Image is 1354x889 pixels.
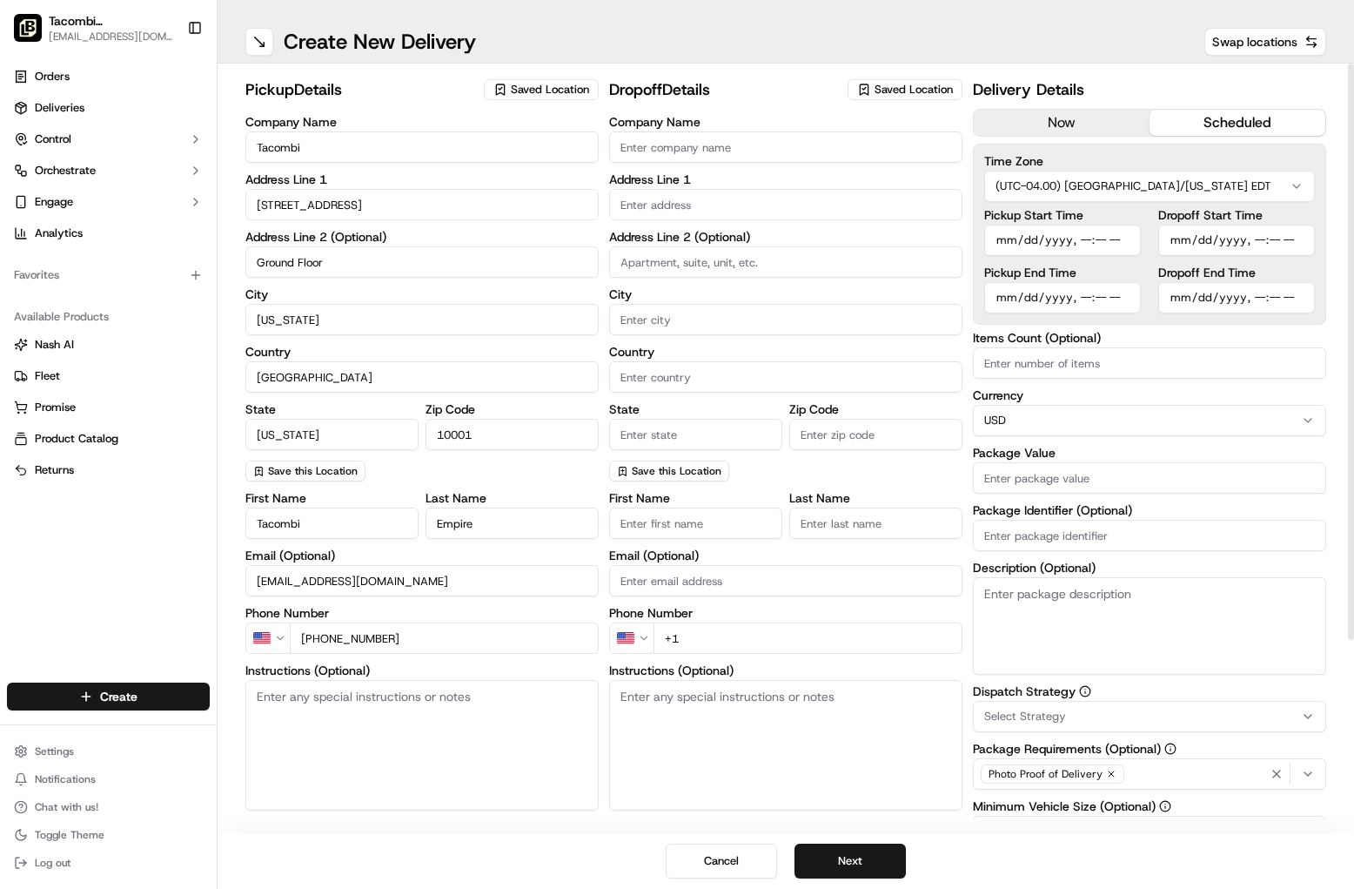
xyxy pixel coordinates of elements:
button: Create [7,683,210,711]
button: Photo Proof of Delivery [973,758,1326,790]
span: Fleet [35,368,60,384]
label: Dispatch Strategy [973,685,1326,697]
button: Fleet [7,362,210,390]
button: Swap locations [1204,28,1326,56]
span: API Documentation [164,253,279,270]
label: Email (Optional) [245,549,599,562]
input: Enter last name [789,508,962,539]
input: Enter company name [245,131,599,163]
span: Save this Location [632,464,721,478]
a: Deliveries [7,94,210,122]
button: Promise [7,394,210,421]
span: Saved Location [511,82,589,98]
img: Nash [17,17,52,52]
span: Saved Location [875,82,953,98]
button: Returns [7,456,210,484]
span: Select Strategy [984,709,1066,724]
span: Engage [35,194,73,210]
input: Apartment, suite, unit, etc. [609,246,962,278]
button: Control [7,125,210,153]
button: Nash AI [7,331,210,359]
label: Pickup Start Time [984,209,1141,221]
input: Enter first name [609,508,782,539]
button: Save this Location [245,461,365,482]
label: City [245,288,599,300]
span: Product Catalog [35,431,118,447]
button: Saved Location [848,77,962,102]
label: Dropoff End Time [1158,266,1315,279]
input: Enter city [609,304,962,335]
h2: dropoff Details [609,77,837,102]
button: Orchestrate [7,157,210,185]
span: Deliveries [35,100,84,116]
a: Fleet [14,368,203,384]
a: Powered byPylon [123,294,211,308]
input: Enter phone number [290,623,599,654]
label: Country [609,346,962,358]
input: Enter email address [245,565,599,596]
label: Phone Number [609,607,962,619]
button: Dispatch Strategy [1079,685,1091,697]
label: Country [245,346,599,358]
button: now [974,110,1150,136]
label: Address Line 1 [609,173,962,185]
span: Knowledge Base [35,253,133,270]
a: Orders [7,63,210,91]
input: Enter address [245,189,599,220]
span: Swap locations [1212,33,1297,51]
label: Minimum Vehicle Size (Optional) [973,800,1326,812]
div: We're available if you need us! [59,184,220,198]
button: Minimum Vehicle Size (Optional) [1159,800,1171,812]
input: Apartment, suite, unit, etc. [245,246,599,278]
label: Address Line 2 (Optional) [245,231,599,243]
span: Tacombi [GEOGRAPHIC_DATA] [49,12,173,30]
label: State [609,403,782,415]
input: Enter number of items [973,347,1326,379]
h2: Delivery Details [973,77,1326,102]
a: 💻API Documentation [140,246,286,277]
span: Control [35,131,71,147]
img: Tacombi Empire State Building [14,14,42,42]
button: Package Requirements (Optional) [1164,743,1176,755]
div: Available Products [7,303,210,331]
span: Notifications [35,772,96,786]
label: Description (Optional) [973,562,1326,574]
div: 💻 [147,254,161,268]
label: State [245,403,419,415]
h1: Create New Delivery [284,28,476,56]
span: Promise [35,400,76,415]
button: Cancel [666,844,777,879]
span: Create [100,688,137,705]
label: Zip Code [426,403,599,415]
button: Settings [7,739,210,764]
input: Enter email address [609,565,962,596]
button: [EMAIL_ADDRESS][DOMAIN_NAME] [49,30,173,44]
label: Zip Code [789,403,962,415]
h2: pickup Details [245,77,473,102]
button: Save this Location [609,461,729,482]
input: Enter country [609,361,962,393]
div: Start new chat [59,166,285,184]
label: First Name [609,492,782,504]
span: Analytics [35,226,83,241]
input: Enter city [245,304,599,335]
label: Package Requirements (Optional) [973,743,1326,755]
label: Currency [973,389,1326,401]
label: Address Line 2 (Optional) [609,231,962,243]
button: Toggle Theme [7,823,210,847]
label: Last Name [789,492,962,504]
span: Orchestrate [35,163,96,178]
label: Last Name [426,492,599,504]
button: Start new chat [296,172,317,192]
span: Orders [35,69,70,84]
span: Log out [35,856,70,870]
button: Saved Location [484,77,599,102]
label: Email (Optional) [609,549,962,562]
input: Enter package identifier [973,520,1326,551]
button: Next [794,844,906,879]
input: Enter last name [426,508,599,539]
input: Got a question? Start typing here... [45,112,313,131]
span: Photo Proof of Delivery [989,767,1103,781]
span: Settings [35,744,74,758]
